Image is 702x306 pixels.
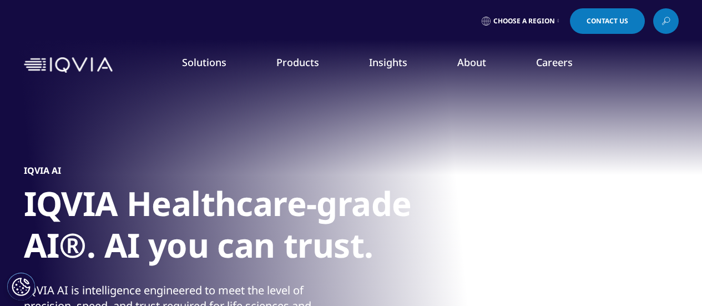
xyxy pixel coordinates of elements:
a: Solutions [182,56,226,69]
a: Careers [536,56,573,69]
a: Insights [369,56,407,69]
button: Cookies Settings [7,273,35,300]
span: Choose a Region [493,17,555,26]
a: Contact Us [570,8,645,34]
nav: Primary [117,39,679,91]
span: Contact Us [587,18,628,24]
img: IQVIA Healthcare Information Technology and Pharma Clinical Research Company [24,57,113,73]
h1: IQVIA Healthcare-grade AI®. AI you can trust. [24,183,440,273]
h5: IQVIA AI [24,165,61,176]
a: Products [276,56,319,69]
a: About [457,56,486,69]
